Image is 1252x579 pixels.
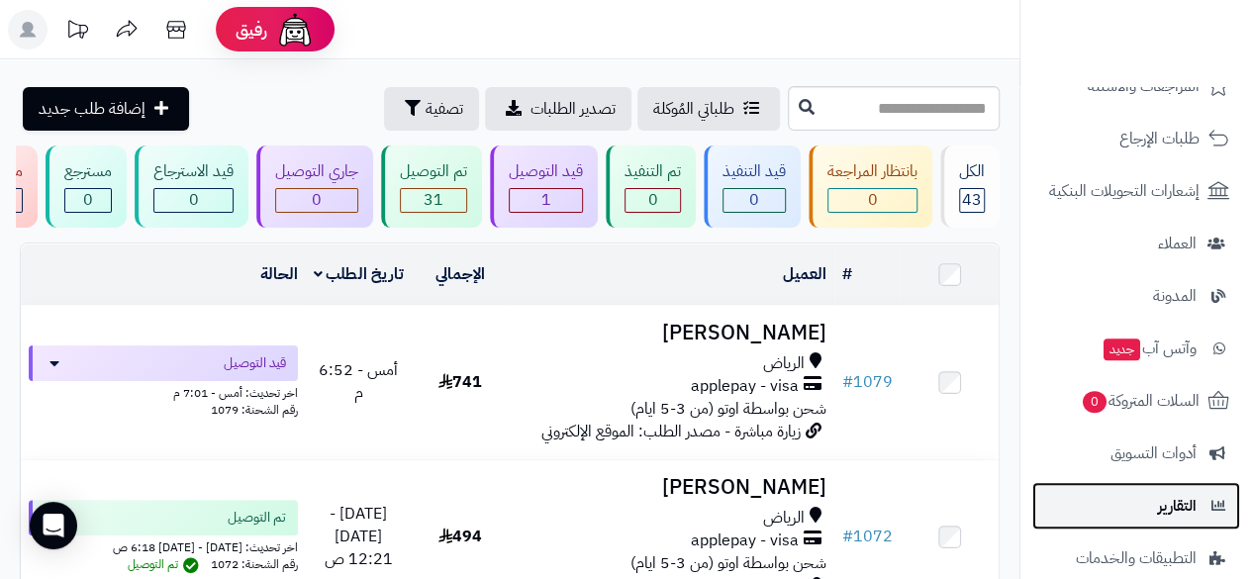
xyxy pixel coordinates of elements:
span: المدونة [1153,282,1197,310]
span: 0 [312,188,322,212]
span: تم التوصيل [128,555,204,573]
div: 0 [65,189,111,212]
div: 0 [723,189,785,212]
span: 0 [189,188,199,212]
a: أدوات التسويق [1032,430,1240,477]
span: 31 [424,188,443,212]
a: المدونة [1032,272,1240,320]
span: شحن بواسطة اوتو (من 3-5 ايام) [630,551,826,575]
span: جديد [1104,338,1140,360]
span: 1 [541,188,551,212]
span: # [842,370,853,394]
a: #1072 [842,525,893,548]
a: وآتس آبجديد [1032,325,1240,372]
span: الرياض [763,352,805,375]
a: # [842,262,852,286]
span: العملاء [1158,230,1197,257]
div: جاري التوصيل [275,160,358,183]
img: ai-face.png [275,10,315,49]
a: جاري التوصيل 0 [252,145,377,228]
span: المراجعات والأسئلة [1088,72,1200,100]
a: طلباتي المُوكلة [637,87,780,131]
h3: [PERSON_NAME] [517,476,826,499]
span: التطبيقات والخدمات [1076,544,1197,572]
a: قيد الاسترجاع 0 [131,145,252,228]
span: السلات المتروكة [1081,387,1200,415]
span: # [842,525,853,548]
div: قيد التنفيذ [722,160,786,183]
a: تم التوصيل 31 [377,145,486,228]
a: إشعارات التحويلات البنكية [1032,167,1240,215]
a: السلات المتروكة0 [1032,377,1240,425]
span: قيد التوصيل [224,353,286,373]
span: طلبات الإرجاع [1119,125,1200,152]
button: تصفية [384,87,479,131]
span: رفيق [236,18,267,42]
h3: [PERSON_NAME] [517,322,826,344]
div: 0 [154,189,233,212]
a: تم التنفيذ 0 [602,145,700,228]
div: 31 [401,189,466,212]
a: الكل43 [936,145,1004,228]
a: إضافة طلب جديد [23,87,189,131]
div: بانتظار المراجعة [827,160,917,183]
div: قيد التوصيل [509,160,583,183]
span: الرياض [763,507,805,530]
span: 741 [438,370,482,394]
span: وآتس آب [1102,335,1197,362]
a: العملاء [1032,220,1240,267]
a: تحديثات المنصة [52,10,102,54]
a: تصدير الطلبات [485,87,631,131]
div: تم التوصيل [400,160,467,183]
span: 0 [83,188,93,212]
span: رقم الشحنة: 1072 [211,555,298,573]
div: 0 [828,189,916,212]
span: أدوات التسويق [1110,439,1197,467]
div: Open Intercom Messenger [30,502,77,549]
a: التقارير [1032,482,1240,530]
span: applepay - visa [691,375,799,398]
div: مسترجع [64,160,112,183]
span: طلباتي المُوكلة [653,97,734,121]
a: طلبات الإرجاع [1032,115,1240,162]
span: 0 [868,188,878,212]
span: أمس - 6:52 م [319,358,398,405]
div: 0 [276,189,357,212]
a: تاريخ الطلب [314,262,404,286]
div: 1 [510,189,582,212]
span: 43 [962,188,982,212]
a: قيد التنفيذ 0 [700,145,805,228]
div: 0 [626,189,680,212]
span: [DATE] - [DATE] 12:21 ص [325,502,393,571]
span: 0 [1083,391,1107,413]
span: رقم الشحنة: 1079 [211,401,298,419]
span: 0 [749,188,759,212]
span: إشعارات التحويلات البنكية [1049,177,1200,205]
div: اخر تحديث: [DATE] - [DATE] 6:18 ص [29,535,298,556]
div: اخر تحديث: أمس - 7:01 م [29,381,298,402]
span: تم التوصيل [228,508,286,528]
a: مسترجع 0 [42,145,131,228]
span: applepay - visa [691,530,799,552]
a: #1079 [842,370,893,394]
a: قيد التوصيل 1 [486,145,602,228]
img: logo-2.png [1117,53,1233,95]
span: تصفية [426,97,463,121]
a: الحالة [260,262,298,286]
a: العميل [783,262,826,286]
div: الكل [959,160,985,183]
div: تم التنفيذ [625,160,681,183]
a: بانتظار المراجعة 0 [805,145,936,228]
span: 0 [648,188,658,212]
span: التقارير [1158,492,1197,520]
div: قيد الاسترجاع [153,160,234,183]
a: المراجعات والأسئلة [1032,62,1240,110]
span: زيارة مباشرة - مصدر الطلب: الموقع الإلكتروني [541,420,801,443]
a: الإجمالي [435,262,485,286]
span: 494 [438,525,482,548]
span: إضافة طلب جديد [39,97,145,121]
span: تصدير الطلبات [530,97,616,121]
span: شحن بواسطة اوتو (من 3-5 ايام) [630,397,826,421]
